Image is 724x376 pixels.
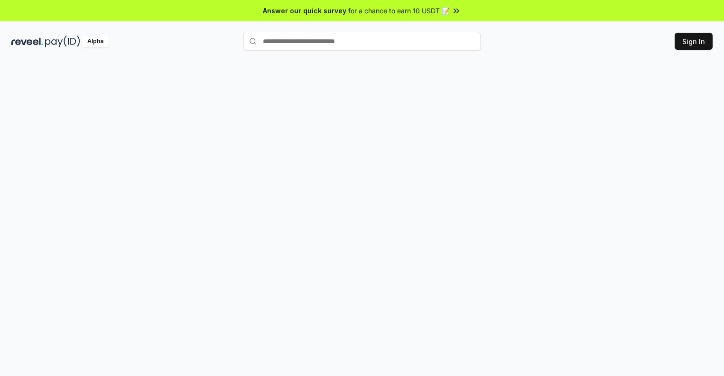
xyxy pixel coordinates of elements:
[82,36,109,47] div: Alpha
[348,6,450,16] span: for a chance to earn 10 USDT 📝
[263,6,346,16] span: Answer our quick survey
[675,33,713,50] button: Sign In
[45,36,80,47] img: pay_id
[11,36,43,47] img: reveel_dark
